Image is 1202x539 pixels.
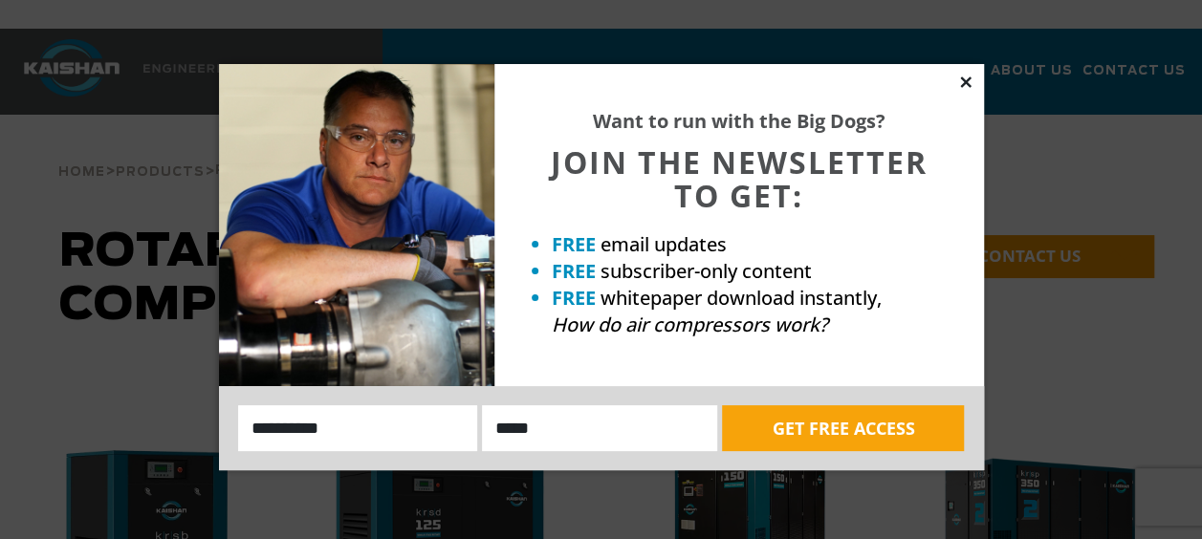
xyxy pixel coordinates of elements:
strong: FREE [552,231,596,257]
span: JOIN THE NEWSLETTER TO GET: [551,141,928,216]
span: subscriber-only content [601,258,812,284]
span: email updates [601,231,727,257]
button: Close [957,74,974,91]
strong: FREE [552,258,596,284]
em: How do air compressors work? [552,312,828,337]
input: Name: [238,405,478,451]
span: whitepaper download instantly, [601,285,882,311]
strong: FREE [552,285,596,311]
button: GET FREE ACCESS [722,405,964,451]
strong: Want to run with the Big Dogs? [593,108,885,134]
input: Email [482,405,717,451]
